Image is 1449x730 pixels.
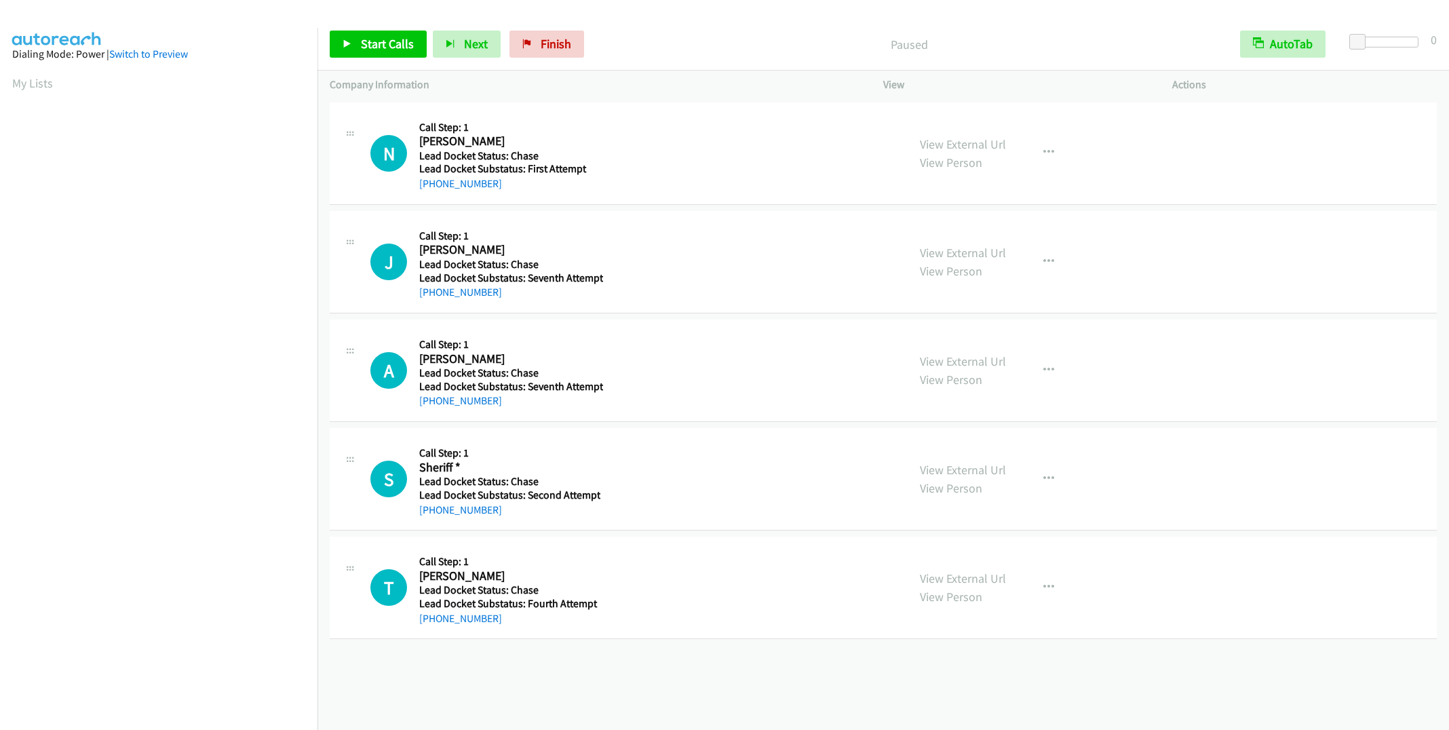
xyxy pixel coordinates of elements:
[920,480,982,496] a: View Person
[419,460,600,476] h2: Sheriff *
[419,149,600,163] h5: Lead Docket Status: Chase
[419,555,600,569] h5: Call Step: 1
[920,462,1006,478] a: View External Url
[12,75,53,91] a: My Lists
[419,242,600,258] h2: [PERSON_NAME]
[1240,31,1326,58] button: AutoTab
[541,36,571,52] span: Finish
[419,177,502,190] a: [PHONE_NUMBER]
[464,36,488,52] span: Next
[602,35,1216,54] p: Paused
[1356,37,1418,47] div: Delay between calls (in seconds)
[920,571,1006,586] a: View External Url
[920,589,982,604] a: View Person
[419,380,603,393] h5: Lead Docket Substatus: Seventh Attempt
[509,31,584,58] a: Finish
[920,245,1006,261] a: View External Url
[920,263,982,279] a: View Person
[370,461,407,497] div: The call is yet to be attempted
[419,569,600,584] h2: [PERSON_NAME]
[883,77,1148,93] p: View
[419,162,600,176] h5: Lead Docket Substatus: First Attempt
[370,244,407,280] h1: J
[419,583,600,597] h5: Lead Docket Status: Chase
[419,612,502,625] a: [PHONE_NUMBER]
[330,77,859,93] p: Company Information
[920,353,1006,369] a: View External Url
[370,135,407,172] div: The call is yet to be attempted
[419,446,600,460] h5: Call Step: 1
[361,36,414,52] span: Start Calls
[419,475,600,488] h5: Lead Docket Status: Chase
[419,394,502,407] a: [PHONE_NUMBER]
[370,461,407,497] h1: S
[370,135,407,172] h1: N
[370,569,407,606] h1: T
[419,121,600,134] h5: Call Step: 1
[920,155,982,170] a: View Person
[109,47,188,60] a: Switch to Preview
[419,338,603,351] h5: Call Step: 1
[419,286,502,299] a: [PHONE_NUMBER]
[419,488,600,502] h5: Lead Docket Substatus: Second Attempt
[433,31,501,58] button: Next
[419,503,502,516] a: [PHONE_NUMBER]
[1172,77,1437,93] p: Actions
[419,134,600,149] h2: [PERSON_NAME]
[419,366,603,380] h5: Lead Docket Status: Chase
[370,244,407,280] div: The call is yet to be attempted
[1431,31,1437,49] div: 0
[419,351,600,367] h2: [PERSON_NAME]
[370,352,407,389] h1: A
[419,258,603,271] h5: Lead Docket Status: Chase
[419,271,603,285] h5: Lead Docket Substatus: Seventh Attempt
[419,597,600,611] h5: Lead Docket Substatus: Fourth Attempt
[330,31,427,58] a: Start Calls
[419,229,603,243] h5: Call Step: 1
[920,136,1006,152] a: View External Url
[370,352,407,389] div: The call is yet to be attempted
[920,372,982,387] a: View Person
[12,46,305,62] div: Dialing Mode: Power |
[370,569,407,606] div: The call is yet to be attempted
